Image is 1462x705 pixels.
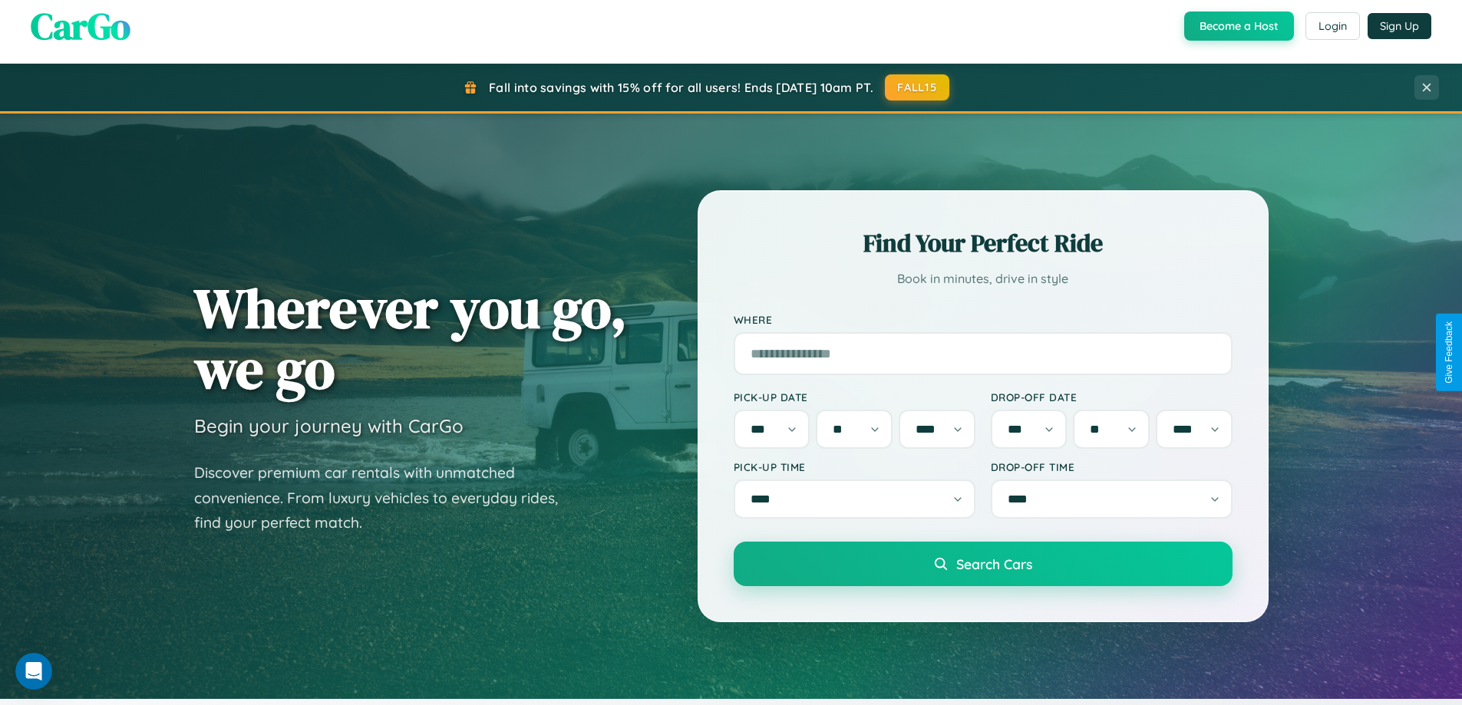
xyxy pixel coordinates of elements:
iframe: Intercom live chat [15,653,52,690]
h2: Find Your Perfect Ride [734,226,1233,260]
button: Become a Host [1184,12,1294,41]
p: Book in minutes, drive in style [734,268,1233,290]
span: Fall into savings with 15% off for all users! Ends [DATE] 10am PT. [489,80,873,95]
p: Discover premium car rentals with unmatched convenience. From luxury vehicles to everyday rides, ... [194,460,578,535]
button: FALL15 [885,74,949,100]
h1: Wherever you go, we go [194,278,627,399]
span: Search Cars [956,555,1032,572]
span: CarGo [31,1,130,51]
label: Pick-up Time [734,460,975,473]
div: Give Feedback [1444,321,1454,384]
button: Login [1305,12,1360,40]
label: Pick-up Date [734,390,975,404]
label: Drop-off Date [991,390,1233,404]
label: Where [734,313,1233,326]
h3: Begin your journey with CarGo [194,414,464,437]
button: Search Cars [734,542,1233,586]
button: Sign Up [1368,13,1431,39]
label: Drop-off Time [991,460,1233,473]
